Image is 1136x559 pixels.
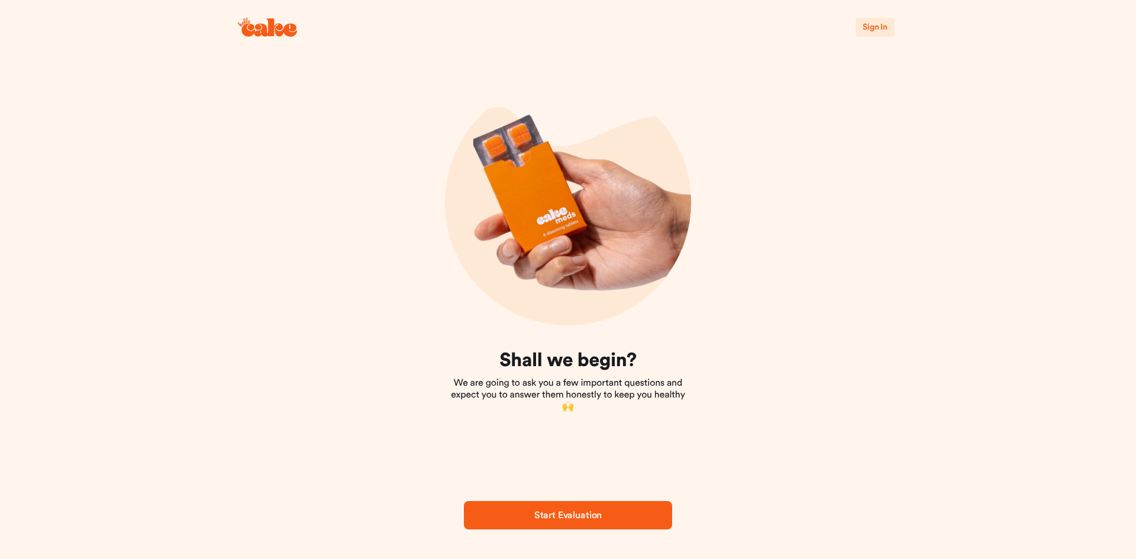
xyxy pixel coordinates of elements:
span: Sign In [863,23,887,31]
button: Start Evaluation [464,501,672,529]
div: We are going to ask you a few important questions and expect you to answer them honestly to keep ... [447,349,689,413]
span: Start Evaluation [534,510,602,520]
img: onboarding-img03.png [445,79,691,325]
button: Sign In [856,18,895,37]
h1: Shall we begin? [447,349,689,373]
